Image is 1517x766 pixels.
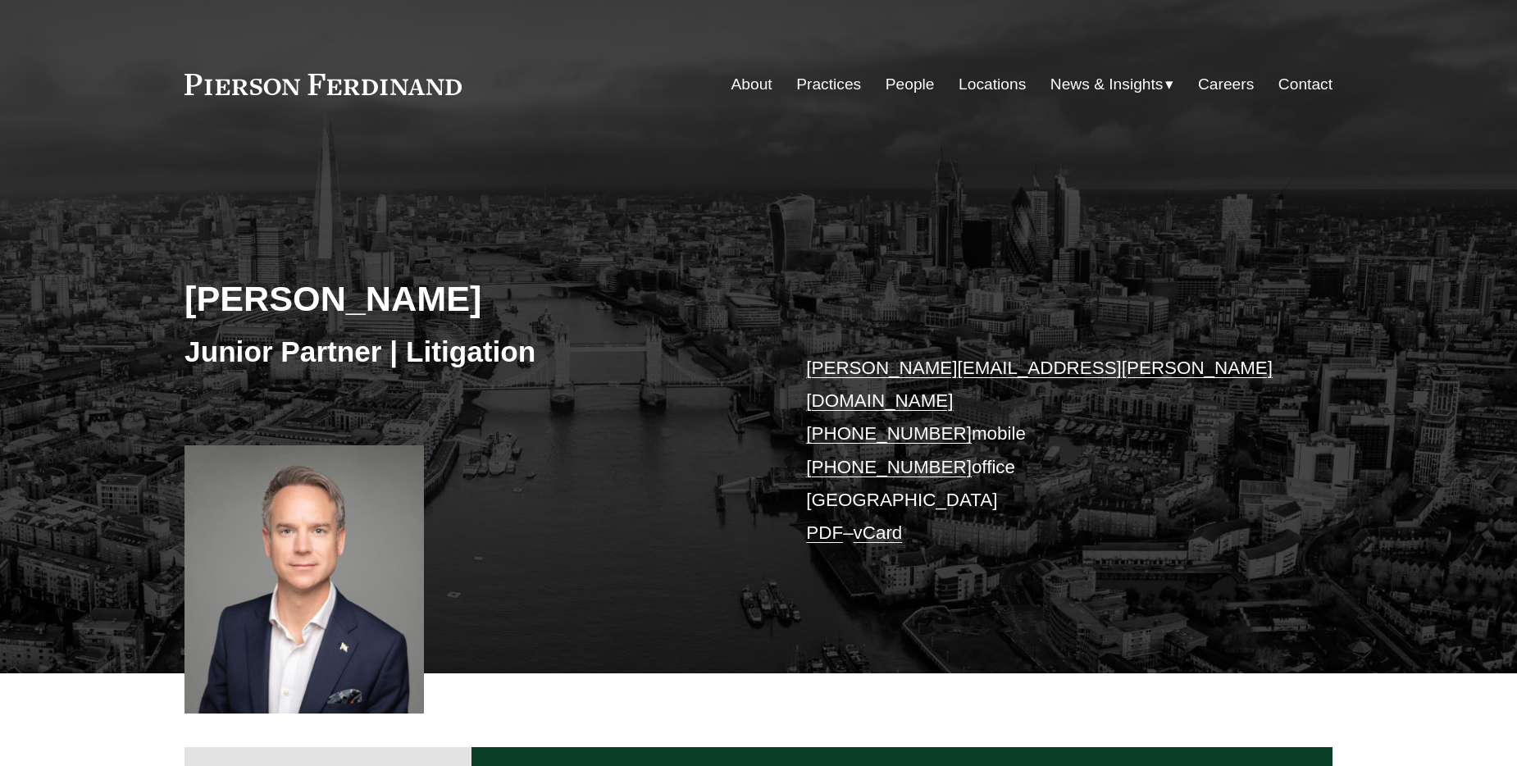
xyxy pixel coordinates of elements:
h2: [PERSON_NAME] [184,277,758,320]
a: folder dropdown [1050,69,1174,100]
p: mobile office [GEOGRAPHIC_DATA] – [806,352,1284,550]
a: Practices [796,69,861,100]
a: Contact [1278,69,1332,100]
span: News & Insights [1050,71,1164,99]
a: vCard [854,522,903,543]
a: Careers [1198,69,1254,100]
a: [PERSON_NAME][EMAIL_ADDRESS][PERSON_NAME][DOMAIN_NAME] [806,358,1273,411]
a: PDF [806,522,843,543]
a: Locations [959,69,1026,100]
a: [PHONE_NUMBER] [806,457,972,477]
a: About [731,69,772,100]
a: [PHONE_NUMBER] [806,423,972,444]
a: People [886,69,935,100]
h3: Junior Partner | Litigation [184,334,758,370]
